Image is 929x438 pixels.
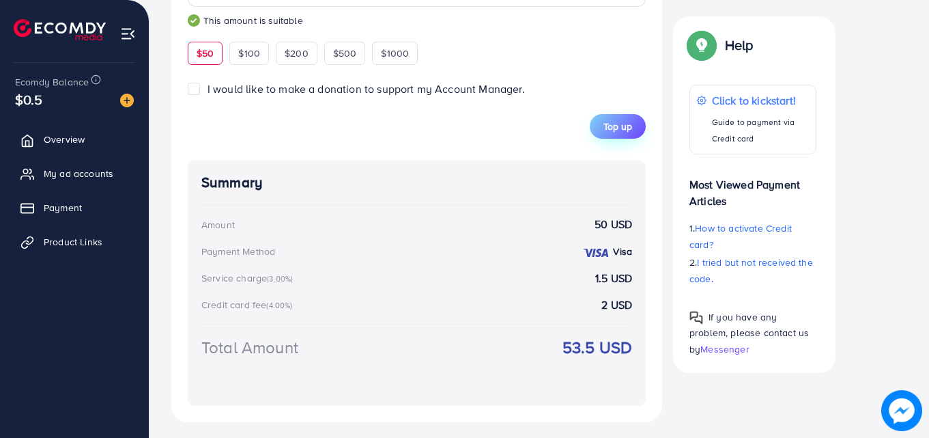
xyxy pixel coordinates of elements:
[613,245,632,258] strong: Visa
[201,298,297,312] div: Credit card fee
[44,201,82,215] span: Payment
[601,297,632,313] strong: 2 USD
[15,75,89,89] span: Ecomdy Balance
[689,310,809,355] span: If you have any problem, please contact us by
[689,165,816,209] p: Most Viewed Payment Articles
[595,271,632,286] strong: 1.5 USD
[201,218,235,232] div: Amount
[562,336,632,359] strong: 53.5 USD
[689,256,813,286] span: I tried but not received the code.
[201,245,275,258] div: Payment Method
[201,174,632,191] h4: Summary
[689,254,816,287] p: 2.
[689,220,816,253] p: 1.
[120,26,136,42] img: menu
[285,46,309,60] span: $200
[44,133,85,146] span: Overview
[10,228,139,256] a: Product Links
[201,336,298,359] div: Total Amount
[10,194,139,221] a: Payment
[689,221,792,251] span: How to activate Credit card?
[267,273,293,284] small: (3.00%)
[725,37,754,53] p: Help
[603,120,632,133] span: Top up
[197,46,214,60] span: $50
[120,94,134,107] img: image
[333,46,357,60] span: $500
[595,217,632,232] strong: 50 USD
[10,160,139,187] a: My ad accounts
[44,235,102,249] span: Product Links
[712,92,809,109] p: Click to kickstart!
[689,311,703,325] img: Popup guide
[266,300,292,311] small: (4.00%)
[590,114,646,139] button: Top up
[381,46,409,60] span: $1000
[15,90,43,109] span: $0.5
[14,19,106,40] img: logo
[188,14,200,27] img: guide
[238,46,260,60] span: $100
[208,81,525,96] span: I would like to make a donation to support my Account Manager.
[10,126,139,153] a: Overview
[201,271,297,285] div: Service charge
[712,114,809,147] p: Guide to payment via Credit card
[582,247,610,258] img: credit
[188,14,646,27] small: This amount is suitable
[689,33,714,57] img: Popup guide
[44,167,113,180] span: My ad accounts
[881,390,922,431] img: image
[700,342,749,355] span: Messenger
